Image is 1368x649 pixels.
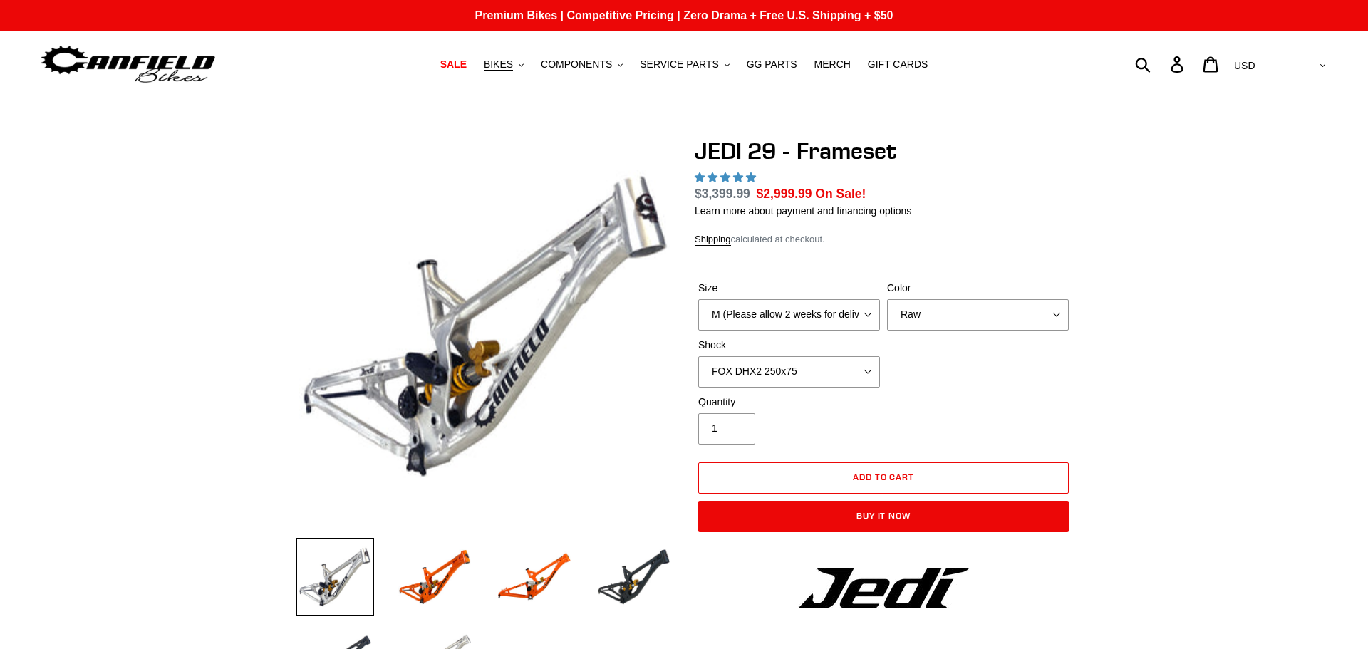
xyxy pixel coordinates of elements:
span: GIFT CARDS [868,58,928,71]
span: $2,999.99 [757,187,812,201]
a: MERCH [807,55,858,74]
a: SALE [433,55,474,74]
label: Size [698,281,880,296]
span: Add to cart [853,472,915,482]
div: calculated at checkout. [695,232,1072,246]
button: Add to cart [698,462,1069,494]
img: Load image into Gallery viewer, JEDI 29 - Frameset [595,538,673,616]
span: BIKES [484,58,513,71]
span: COMPONENTS [541,58,612,71]
button: Buy it now [698,501,1069,532]
a: Shipping [695,234,731,246]
button: SERVICE PARTS [633,55,736,74]
label: Shock [698,338,880,353]
h1: JEDI 29 - Frameset [695,137,1072,165]
span: On Sale! [815,185,866,203]
span: SALE [440,58,467,71]
a: GG PARTS [740,55,804,74]
img: Canfield Bikes [39,42,217,87]
img: Load image into Gallery viewer, JEDI 29 - Frameset [296,538,374,616]
span: MERCH [814,58,851,71]
span: 5.00 stars [695,172,759,183]
a: GIFT CARDS [861,55,936,74]
img: Load image into Gallery viewer, JEDI 29 - Frameset [395,538,474,616]
span: GG PARTS [747,58,797,71]
a: Learn more about payment and financing options [695,205,911,217]
span: SERVICE PARTS [640,58,718,71]
img: Load image into Gallery viewer, JEDI 29 - Frameset [495,538,574,616]
label: Color [887,281,1069,296]
img: JEDI 29 - Frameset [299,140,670,512]
button: BIKES [477,55,531,74]
input: Search [1143,48,1179,80]
label: Quantity [698,395,880,410]
button: COMPONENTS [534,55,630,74]
s: $3,399.99 [695,187,750,201]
